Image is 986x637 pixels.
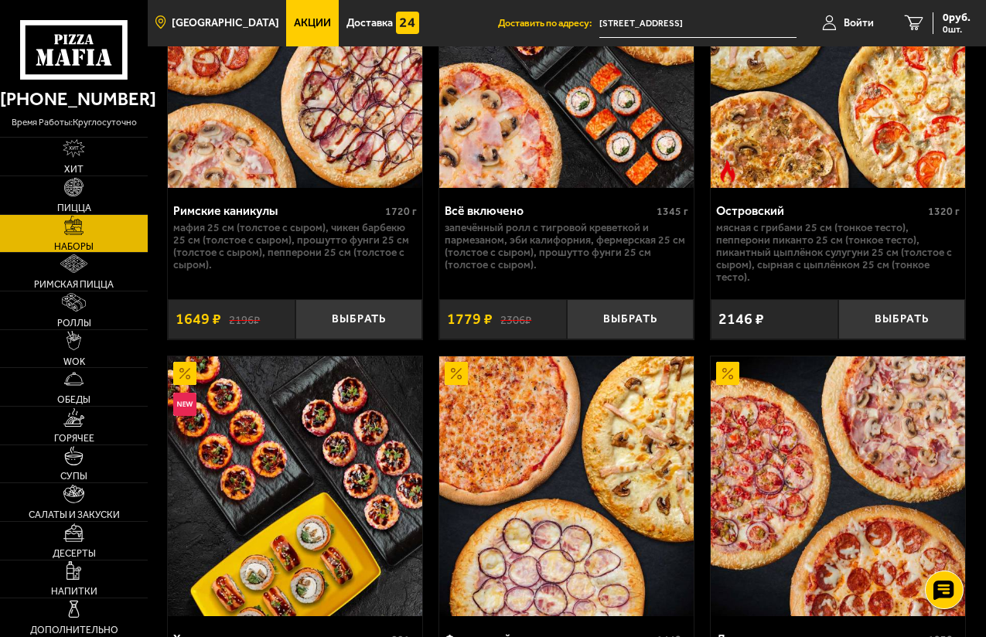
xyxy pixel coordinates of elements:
[294,18,331,29] span: Акции
[439,356,694,616] img: Фамильный
[718,312,764,327] span: 2146 ₽
[928,205,960,218] span: 1320 г
[54,434,94,443] span: Горячее
[173,203,381,218] div: Римские каникулы
[229,312,260,326] s: 2196 ₽
[34,280,114,289] span: Римская пицца
[445,222,688,271] p: Запечённый ролл с тигровой креветкой и пармезаном, Эби Калифорния, Фермерская 25 см (толстое с сы...
[711,356,965,616] img: Деловые люди
[54,242,94,251] span: Наборы
[57,318,91,328] span: Роллы
[172,18,279,29] span: [GEOGRAPHIC_DATA]
[173,393,196,416] img: Новинка
[57,203,91,213] span: Пицца
[943,12,971,23] span: 0 руб.
[716,362,739,385] img: Акционный
[346,18,393,29] span: Доставка
[176,312,221,327] span: 1649 ₽
[716,203,924,218] div: Островский
[295,299,423,340] button: Выбрать
[29,510,120,519] span: Салаты и закуски
[396,12,419,35] img: 15daf4d41897b9f0e9f617042186c801.svg
[716,160,739,183] img: Острое блюдо
[498,19,599,29] span: Доставить по адресу:
[599,9,797,38] input: Ваш адрес доставки
[445,362,468,385] img: Акционный
[445,203,653,218] div: Всё включено
[838,299,966,340] button: Выбрать
[51,587,97,596] span: Напитки
[53,549,96,558] span: Десерты
[173,362,196,385] img: Акционный
[385,205,417,218] span: 1720 г
[63,357,85,366] span: WOK
[567,299,694,340] button: Выбрать
[173,222,417,271] p: Мафия 25 см (толстое с сыром), Чикен Барбекю 25 см (толстое с сыром), Прошутто Фунги 25 см (толст...
[60,472,87,481] span: Супы
[657,205,688,218] span: 1345 г
[447,312,493,327] span: 1779 ₽
[844,18,874,29] span: Войти
[168,356,422,616] a: АкционныйНовинкаХот трио
[439,356,694,616] a: АкционныйФамильный
[500,312,531,326] s: 2306 ₽
[716,222,960,284] p: Мясная с грибами 25 см (тонкое тесто), Пепперони Пиканто 25 см (тонкое тесто), Пикантный цыплёнок...
[711,356,965,616] a: АкционныйДеловые люди
[30,625,118,635] span: Дополнительно
[168,356,422,616] img: Хот трио
[64,165,84,174] span: Хит
[57,395,90,404] span: Обеды
[943,25,971,34] span: 0 шт.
